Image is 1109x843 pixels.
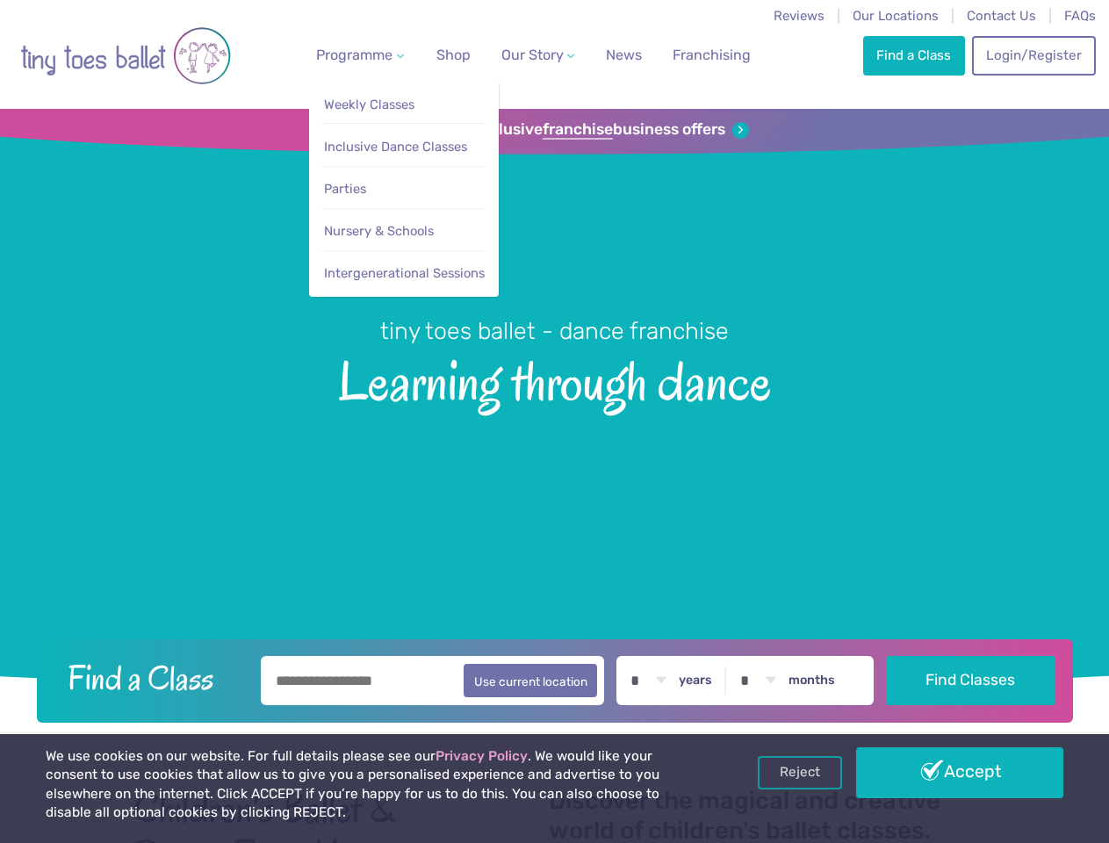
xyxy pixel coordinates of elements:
[46,747,707,823] p: We use cookies on our website. For full details please see our . We would like your consent to us...
[322,131,486,163] a: Inclusive Dance Classes
[322,257,486,290] a: Intergenerational Sessions
[679,673,712,688] label: years
[20,11,231,100] img: tiny toes ballet
[324,97,414,112] span: Weekly Classes
[599,38,649,73] a: News
[324,223,434,239] span: Nursery & Schools
[324,181,366,197] span: Parties
[853,8,939,24] a: Our Locations
[967,8,1036,24] a: Contact Us
[1064,8,1096,24] a: FAQs
[54,656,248,700] h2: Find a Class
[758,756,842,789] a: Reject
[324,139,467,155] span: Inclusive Dance Classes
[606,47,642,63] span: News
[436,47,471,63] span: Shop
[501,47,564,63] span: Our Story
[774,8,825,24] a: Reviews
[886,656,1055,705] button: Find Classes
[316,47,392,63] span: Programme
[972,36,1095,75] a: Login/Register
[28,347,1081,412] span: Learning through dance
[666,38,758,73] a: Franchising
[324,265,485,281] span: Intergenerational Sessions
[863,36,965,75] a: Find a Class
[360,120,749,140] a: Sign up for our exclusivefranchisebusiness offers
[322,89,486,121] a: Weekly Classes
[856,747,1063,798] a: Accept
[493,38,581,73] a: Our Story
[789,673,835,688] label: months
[543,120,613,140] strong: franchise
[436,748,528,764] a: Privacy Policy
[429,38,478,73] a: Shop
[464,664,598,697] button: Use current location
[322,215,486,248] a: Nursery & Schools
[673,47,751,63] span: Franchising
[322,173,486,205] a: Parties
[309,38,411,73] a: Programme
[380,317,729,345] small: tiny toes ballet - dance franchise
